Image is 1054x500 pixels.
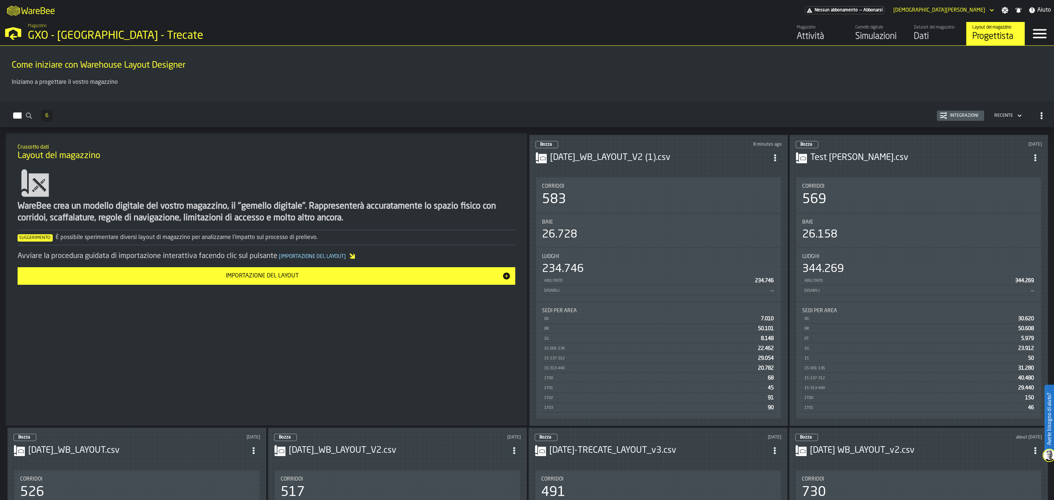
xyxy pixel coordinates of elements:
div: Title [542,183,775,189]
div: Abbonamento al menu [805,6,885,14]
div: ButtonLoadMore-Per saperne di più-Precedente-Primo-Ultimo [38,110,56,122]
div: Updated: 05/08/2025, 09:27:55 Created: 05/08/2025, 09:20:18 [410,435,521,440]
div: StatList-item-1T00 [542,373,775,383]
h2: Sub Title [18,143,515,150]
div: 0T [804,336,1018,341]
h3: Test [PERSON_NAME].csv [810,152,1029,164]
span: Corridoi [20,476,42,482]
span: Suggerimento: [18,234,53,242]
div: ItemListCard- [6,133,527,425]
div: Title [541,476,775,482]
div: StatList-item-1S [802,353,1035,363]
div: Disabili [543,288,768,293]
div: status-0 2 [795,434,818,441]
label: button-toggle-Impostazioni [998,7,1012,14]
span: Bozza [539,435,551,440]
div: 1G [804,346,1015,351]
div: 1S-137-312 [543,356,755,361]
span: — [859,8,862,13]
span: Nessun abbonamento [815,8,858,13]
div: Disabili [804,288,1028,293]
div: Attività [797,31,843,42]
div: Avviare la procedura guidata di importazione interattiva facendo clic sul pulsante [18,251,515,261]
span: 30.620 [1018,316,1034,321]
label: Avete bisogno di aiuto? [1045,385,1053,452]
div: Title [802,254,1035,260]
div: DropdownMenuValue-Matteo Cultrera [893,7,985,13]
div: 26.158 [802,228,837,241]
div: StatList-item-Disabili [542,286,775,295]
div: 569 [802,192,826,207]
span: 234.746 [755,278,774,283]
div: Title [542,308,775,314]
div: StatList-item-1T03 [542,403,775,413]
span: Abbonarsi [863,8,883,13]
span: 344.269 [1015,278,1034,283]
label: button-toggle-Aiuto [1025,6,1054,15]
span: Bozza [800,435,812,440]
div: 491 [541,485,565,500]
div: Title [802,476,1035,482]
div: 344.269 [802,262,844,276]
div: 2025-08-05-TRECATE_LAYOUT_v3.csv [549,445,768,456]
section: card-LayoutDashboardCard [535,176,782,420]
div: DropdownMenuValue-Matteo Cultrera [890,6,995,15]
span: Luoghi [542,254,559,260]
label: button-toggle-Menu [1025,22,1054,45]
div: WareBee crea un modello digitale del vostro magazzino, il "gemello digitale". Rappresenterà accur... [18,201,515,224]
div: Abilitato [543,279,752,283]
div: 0R [804,327,1015,331]
div: StatList-item-0R [802,324,1035,333]
div: 234.746 [542,262,584,276]
div: StatList-item-1T02 [542,393,775,403]
div: ItemListCard-DashboardItemContainer [789,135,1048,426]
div: Title [20,476,254,482]
span: 50.608 [1018,326,1034,331]
span: [ [279,254,281,259]
div: ItemListCard-DashboardItemContainer [529,135,788,426]
div: Simulazioni [855,31,902,42]
div: 526 [20,485,44,500]
span: 50 [1028,356,1034,361]
span: 22.462 [758,346,774,351]
span: 50.101 [758,326,774,331]
div: Updated: 30/07/2025, 08:43:39 Created: 11/07/2025, 17:06:30 [931,435,1042,440]
div: StatList-item-1S-001-136 [802,363,1035,373]
div: StatList-item-Disabili [802,286,1035,295]
div: 2025-08-05_WB_LAYOUT_V2 (1).csv [550,152,769,164]
div: DropdownMenuValue-4 [991,111,1023,120]
div: status-0 2 [274,434,297,441]
span: 7.010 [761,316,774,321]
div: StatList-item-1S-313-440 [802,383,1035,393]
div: stat-Baie [796,213,1041,247]
div: Updated: 26/08/2025, 05:56:12 Created: 05/08/2025, 08:51:56 [149,435,260,440]
div: DropdownMenuValue-4 [994,113,1013,118]
span: Layout del magazzino [18,150,100,162]
div: Title [542,254,775,260]
span: Baie [802,219,813,225]
h3: [DATE] WB_LAYOUT_v2.csv [810,445,1029,456]
div: 1T01 [804,406,1025,410]
div: Title [802,219,1035,225]
span: 40.480 [1018,376,1034,381]
div: status-0 2 [14,434,36,441]
button: button-Integrazioni [937,111,984,121]
div: 26.728 [542,228,577,241]
div: StatList-item-1G [542,333,775,343]
div: 2025-07-11 WB_LAYOUT_v2.csv [810,445,1029,456]
div: 1T00 [543,376,765,381]
div: 1T02 [543,396,765,400]
div: Test Matteo.csv [810,152,1029,164]
a: link-to-/wh/i/7274009e-5361-4e21-8e36-7045ee840609/feed/ [790,22,849,45]
span: Bozza [279,435,291,440]
span: ] [344,254,346,259]
div: 0R [543,327,755,331]
div: StatList-item-1G [802,343,1035,353]
a: link-to-/wh/i/7274009e-5361-4e21-8e36-7045ee840609/simulations [849,22,908,45]
span: Sedi per area [542,308,577,314]
div: 1G [543,336,758,341]
div: Layout del magazzino [972,25,1019,30]
div: status-0 2 [796,141,818,148]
